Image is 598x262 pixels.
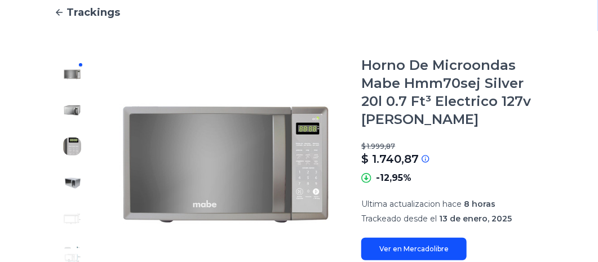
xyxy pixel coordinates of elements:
a: Ver en Mercadolibre [361,238,467,260]
span: Trackings [67,5,120,20]
img: Horno De Microondas Mabe Hmm70sej Silver 20l 0.7 Ft³ Electrico 127v De Mesa [63,65,81,83]
a: Trackings [54,5,544,20]
span: 8 horas [464,199,495,209]
img: Horno De Microondas Mabe Hmm70sej Silver 20l 0.7 Ft³ Electrico 127v De Mesa [63,101,81,119]
img: Horno De Microondas Mabe Hmm70sej Silver 20l 0.7 Ft³ Electrico 127v De Mesa [63,137,81,156]
span: Ultima actualizacion hace [361,199,462,209]
h1: Horno De Microondas Mabe Hmm70sej Silver 20l 0.7 Ft³ Electrico 127v [PERSON_NAME] [361,56,544,128]
img: Horno De Microondas Mabe Hmm70sej Silver 20l 0.7 Ft³ Electrico 127v De Mesa [63,174,81,192]
span: Trackeado desde el [361,214,437,224]
span: 13 de enero, 2025 [439,214,512,224]
p: -12,95% [376,171,411,185]
p: $ 1.999,87 [361,142,544,151]
img: Horno De Microondas Mabe Hmm70sej Silver 20l 0.7 Ft³ Electrico 127v De Mesa [63,210,81,228]
p: $ 1.740,87 [361,151,419,167]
